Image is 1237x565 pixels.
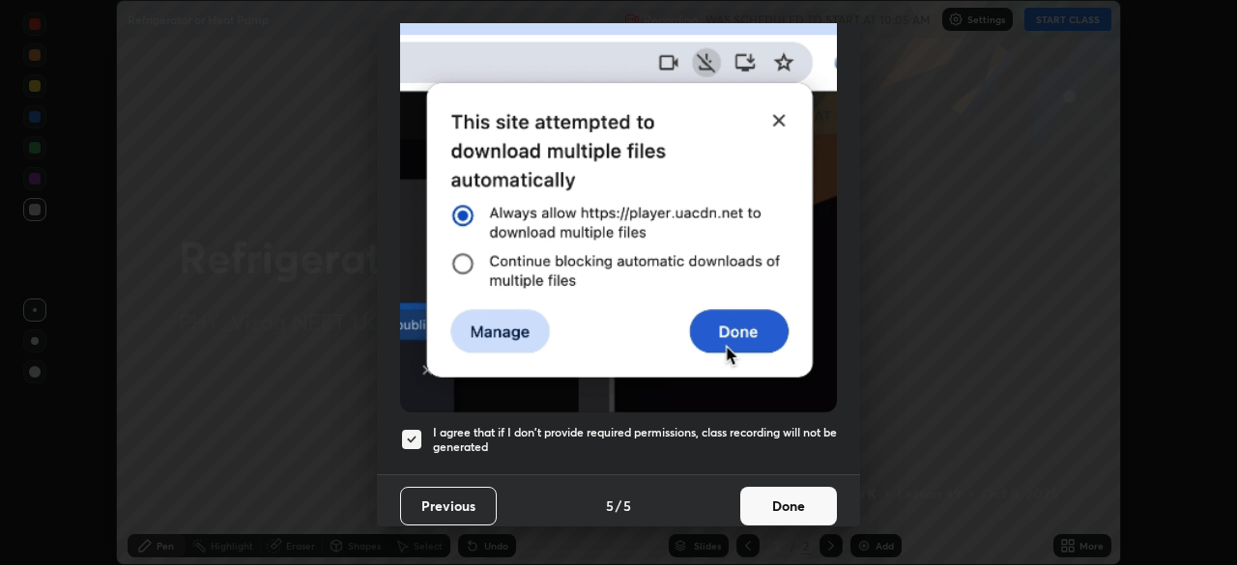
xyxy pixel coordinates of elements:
[606,495,614,516] h4: 5
[623,495,631,516] h4: 5
[400,487,497,525] button: Previous
[433,425,837,455] h5: I agree that if I don't provide required permissions, class recording will not be generated
[740,487,837,525] button: Done
[616,495,621,516] h4: /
